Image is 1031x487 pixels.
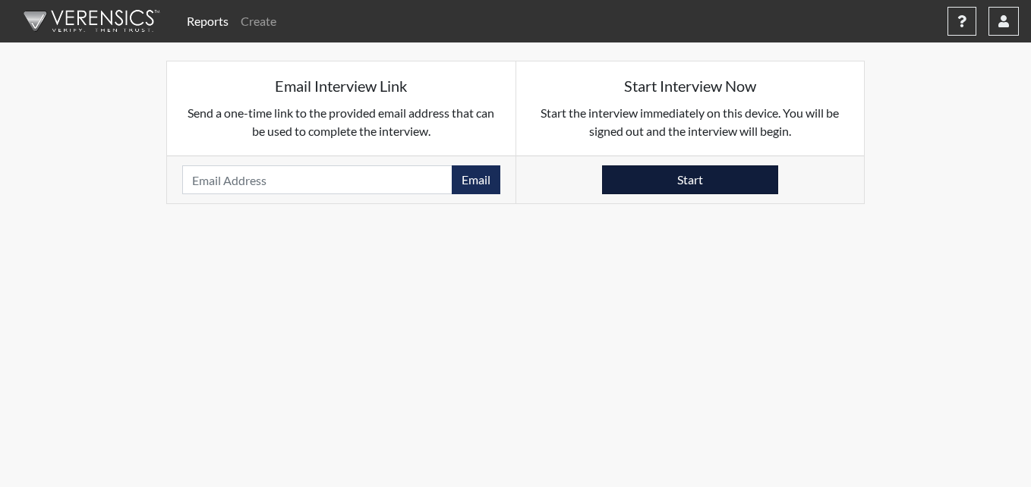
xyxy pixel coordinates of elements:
[235,6,282,36] a: Create
[182,104,500,140] p: Send a one-time link to the provided email address that can be used to complete the interview.
[452,165,500,194] button: Email
[531,104,850,140] p: Start the interview immediately on this device. You will be signed out and the interview will begin.
[602,165,778,194] button: Start
[181,6,235,36] a: Reports
[182,77,500,95] h5: Email Interview Link
[182,165,452,194] input: Email Address
[531,77,850,95] h5: Start Interview Now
